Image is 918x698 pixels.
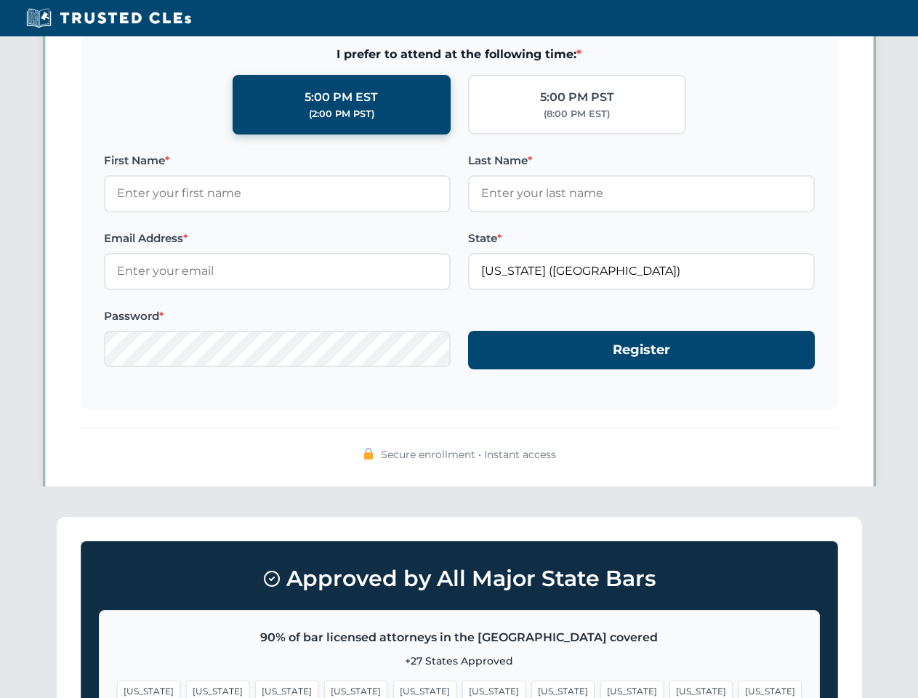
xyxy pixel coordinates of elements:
[468,331,815,369] button: Register
[363,448,374,460] img: 🔒
[309,107,374,121] div: (2:00 PM PST)
[104,230,451,247] label: Email Address
[468,175,815,212] input: Enter your last name
[468,230,815,247] label: State
[544,107,610,121] div: (8:00 PM EST)
[117,653,802,669] p: +27 States Approved
[104,308,451,325] label: Password
[22,7,196,29] img: Trusted CLEs
[104,152,451,169] label: First Name
[104,253,451,289] input: Enter your email
[468,152,815,169] label: Last Name
[540,88,614,107] div: 5:00 PM PST
[468,253,815,289] input: Florida (FL)
[104,175,451,212] input: Enter your first name
[99,559,820,598] h3: Approved by All Major State Bars
[305,88,378,107] div: 5:00 PM EST
[104,45,815,64] span: I prefer to attend at the following time:
[381,446,556,462] span: Secure enrollment • Instant access
[117,628,802,647] p: 90% of bar licensed attorneys in the [GEOGRAPHIC_DATA] covered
